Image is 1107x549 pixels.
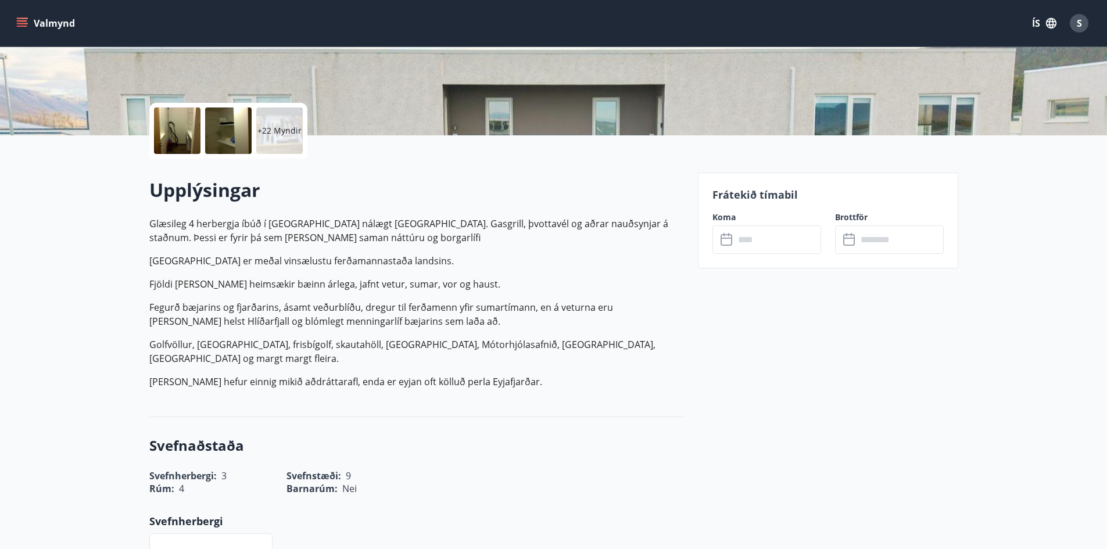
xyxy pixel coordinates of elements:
[712,187,944,202] p: Frátekið tímabil
[286,482,338,495] span: Barnarúm :
[149,514,684,529] p: Svefnherbergi
[342,482,357,495] span: Nei
[149,482,174,495] span: Rúm :
[149,375,684,389] p: [PERSON_NAME] hefur einnig mikið aðdráttarafl, enda er eyjan oft kölluð perla Eyjafjarðar.
[149,254,684,268] p: [GEOGRAPHIC_DATA] er meðal vinsælustu ferðamannastaða landsins.
[179,482,184,495] span: 4
[149,277,684,291] p: Fjöldi [PERSON_NAME] heimsækir bæinn árlega, jafnt vetur, sumar, vor og haust.
[149,217,684,245] p: Glæsileg 4 herbergja íbúð í [GEOGRAPHIC_DATA] nálægt [GEOGRAPHIC_DATA]. Gasgrill, þvottavél og að...
[14,13,80,34] button: menu
[149,177,684,203] h2: Upplýsingar
[149,436,684,455] h3: Svefnaðstaða
[257,125,302,137] p: +22 Myndir
[149,338,684,365] p: Golfvöllur, [GEOGRAPHIC_DATA], frisbígolf, skautahöll, [GEOGRAPHIC_DATA], Mótorhjólasafnið, [GEOG...
[149,300,684,328] p: Fegurð bæjarins og fjarðarins, ásamt veðurblíðu, dregur til ferðamenn yfir sumartímann, en á vetu...
[712,211,821,223] label: Koma
[1026,13,1063,34] button: ÍS
[835,211,944,223] label: Brottför
[1077,17,1082,30] span: S
[1065,9,1093,37] button: S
